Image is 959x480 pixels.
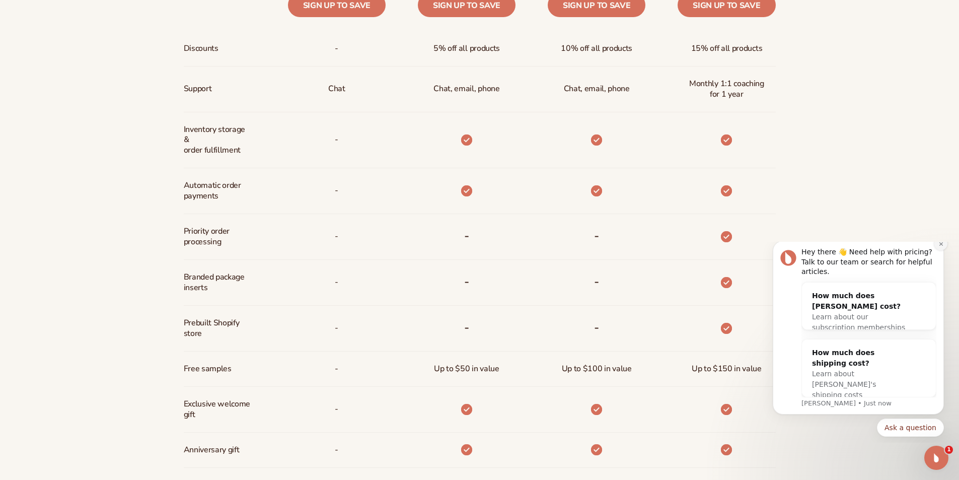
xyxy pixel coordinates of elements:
span: - [335,360,338,378]
span: 1 [945,446,953,454]
p: - [335,130,338,149]
button: Quick reply: Ask a question [119,177,186,195]
b: - [594,273,599,290]
b: - [464,228,469,244]
span: Branded package inserts [184,268,251,297]
span: Support [184,80,212,98]
div: Quick reply options [15,177,186,195]
span: - [335,273,338,292]
div: Message content [44,6,179,156]
span: Prebuilt Shopify store [184,314,251,343]
div: How much does [PERSON_NAME] cost?Learn about our subscription memberships [44,41,158,99]
b: - [464,319,469,335]
div: How much does [PERSON_NAME] cost? [54,49,148,70]
span: Learn about [PERSON_NAME]'s shipping costs [54,128,118,157]
span: Up to $50 in value [434,360,499,378]
span: - [335,441,338,459]
span: Up to $150 in value [692,360,762,378]
iframe: Intercom live chat [924,446,948,470]
span: Inventory storage & order fulfillment [184,120,251,160]
span: Exclusive welcome gift [184,395,251,424]
span: - [335,181,338,200]
span: 15% off all products [691,39,763,58]
div: How much does shipping cost?Learn about [PERSON_NAME]'s shipping costs [44,98,158,167]
span: - [335,319,338,337]
iframe: Intercom notifications message [758,242,959,443]
span: Monthly 1:1 coaching for 1 year [686,75,767,104]
img: Profile image for Lee [23,8,39,24]
span: Learn about our subscription memberships [54,71,147,90]
span: 5% off all products [433,39,500,58]
p: Chat [328,80,345,98]
span: Anniversary gift [184,441,240,459]
span: Discounts [184,39,218,58]
span: Free samples [184,360,232,378]
b: - [594,228,599,244]
span: 10% off all products [561,39,632,58]
div: How much does shipping cost? [54,106,148,127]
span: - [335,227,338,246]
div: Hey there 👋 Need help with pricing? Talk to our team or search for helpful articles. [44,6,179,35]
b: - [594,319,599,335]
b: - [464,273,469,290]
span: Priority order processing [184,222,251,251]
p: Message from Lee, sent Just now [44,157,179,166]
span: Up to $100 in value [562,360,632,378]
span: Chat, email, phone [564,80,630,98]
span: - [335,39,338,58]
span: - [335,400,338,419]
span: Automatic order payments [184,176,251,205]
p: Chat, email, phone [433,80,499,98]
